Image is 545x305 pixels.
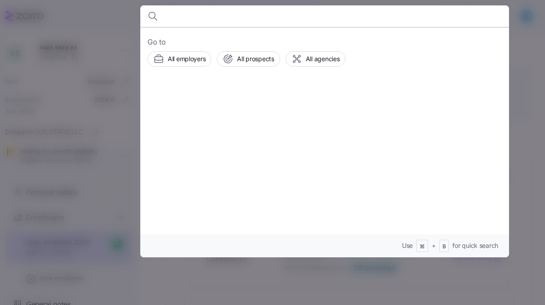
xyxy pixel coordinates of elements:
[442,243,446,251] span: B
[237,54,274,63] span: All prospects
[402,241,413,250] span: Use
[420,243,425,251] span: ⌘
[306,54,340,63] span: All agencies
[432,241,436,250] span: +
[147,36,502,48] span: Go to
[168,54,205,63] span: All employers
[217,51,280,67] button: All prospects
[286,51,346,67] button: All agencies
[452,241,498,250] span: for quick search
[147,51,211,67] button: All employers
